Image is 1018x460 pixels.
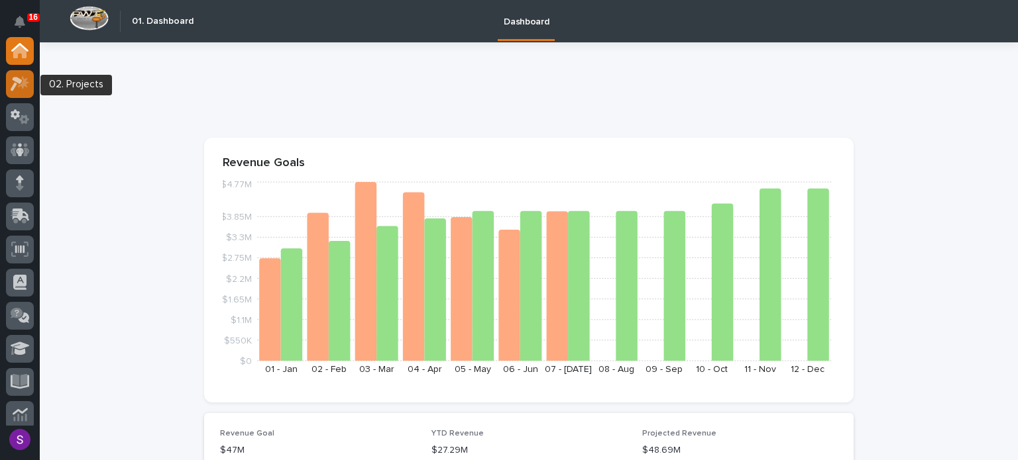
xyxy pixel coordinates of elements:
p: 16 [29,13,38,22]
tspan: $550K [224,336,252,345]
text: 12 - Dec [791,365,824,374]
text: 01 - Jan [265,365,298,374]
tspan: $2.75M [221,253,252,263]
text: 11 - Nov [744,365,776,374]
span: Revenue Goal [220,430,274,437]
div: Notifications16 [17,16,34,37]
p: $48.69M [642,443,838,457]
text: 10 - Oct [696,365,728,374]
tspan: $3.85M [221,212,252,222]
span: YTD Revenue [431,430,484,437]
tspan: $1.1M [231,315,252,324]
tspan: $2.2M [226,274,252,283]
text: 03 - Mar [359,365,394,374]
text: 07 - [DATE] [545,365,592,374]
button: Notifications [6,8,34,36]
text: 02 - Feb [311,365,347,374]
p: Revenue Goals [223,156,835,171]
span: Projected Revenue [642,430,716,437]
tspan: $4.77M [221,180,252,189]
text: 06 - Jun [503,365,538,374]
tspan: $3.3M [226,233,252,242]
text: 08 - Aug [598,365,634,374]
tspan: $1.65M [222,295,252,304]
h2: 01. Dashboard [132,16,194,27]
text: 09 - Sep [646,365,683,374]
button: users-avatar [6,426,34,453]
text: 04 - Apr [408,365,442,374]
text: 05 - May [455,365,491,374]
tspan: $0 [240,357,252,366]
p: $47M [220,443,416,457]
img: Workspace Logo [70,6,109,30]
p: $27.29M [431,443,627,457]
